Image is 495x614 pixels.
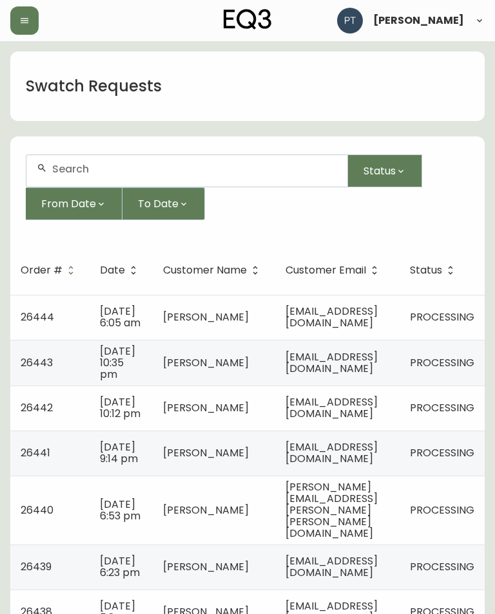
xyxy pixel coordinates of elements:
[410,355,474,370] span: PROCESSING
[100,265,142,276] span: Date
[26,75,162,97] h1: Swatch Requests
[163,400,249,415] span: [PERSON_NAME]
[410,559,474,574] span: PROCESSING
[21,400,53,415] span: 26442
[286,395,378,421] span: [EMAIL_ADDRESS][DOMAIN_NAME]
[100,344,135,382] span: [DATE] 10:35 pm
[286,265,383,276] span: Customer Email
[410,445,474,460] span: PROCESSING
[286,266,366,274] span: Customer Email
[138,196,179,212] span: To Date
[21,355,53,370] span: 26443
[286,440,378,466] span: [EMAIL_ADDRESS][DOMAIN_NAME]
[337,8,363,33] img: 986dcd8e1aab7847125929f325458823
[21,310,54,324] span: 26444
[410,400,474,415] span: PROCESSING
[21,445,50,460] span: 26441
[100,554,140,580] span: [DATE] 6:23 pm
[410,310,474,324] span: PROCESSING
[364,163,396,179] span: Status
[52,163,337,175] input: Search
[122,187,205,220] button: To Date
[100,304,141,330] span: [DATE] 6:05 am
[163,266,247,274] span: Customer Name
[100,395,141,421] span: [DATE] 10:12 pm
[224,9,271,30] img: logo
[163,265,264,276] span: Customer Name
[286,479,378,541] span: [PERSON_NAME][EMAIL_ADDRESS][PERSON_NAME][PERSON_NAME][DOMAIN_NAME]
[41,196,96,212] span: From Date
[163,310,249,324] span: [PERSON_NAME]
[286,304,378,330] span: [EMAIL_ADDRESS][DOMAIN_NAME]
[163,355,249,370] span: [PERSON_NAME]
[410,265,459,276] span: Status
[100,266,125,274] span: Date
[410,503,474,517] span: PROCESSING
[286,554,378,580] span: [EMAIL_ADDRESS][DOMAIN_NAME]
[163,445,249,460] span: [PERSON_NAME]
[286,349,378,376] span: [EMAIL_ADDRESS][DOMAIN_NAME]
[100,440,138,466] span: [DATE] 9:14 pm
[21,559,52,574] span: 26439
[373,15,464,26] span: [PERSON_NAME]
[100,497,141,523] span: [DATE] 6:53 pm
[21,266,63,274] span: Order #
[21,503,53,517] span: 26440
[410,266,442,274] span: Status
[163,559,249,574] span: [PERSON_NAME]
[26,187,122,220] button: From Date
[21,265,79,276] span: Order #
[163,503,249,517] span: [PERSON_NAME]
[348,154,422,187] button: Status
